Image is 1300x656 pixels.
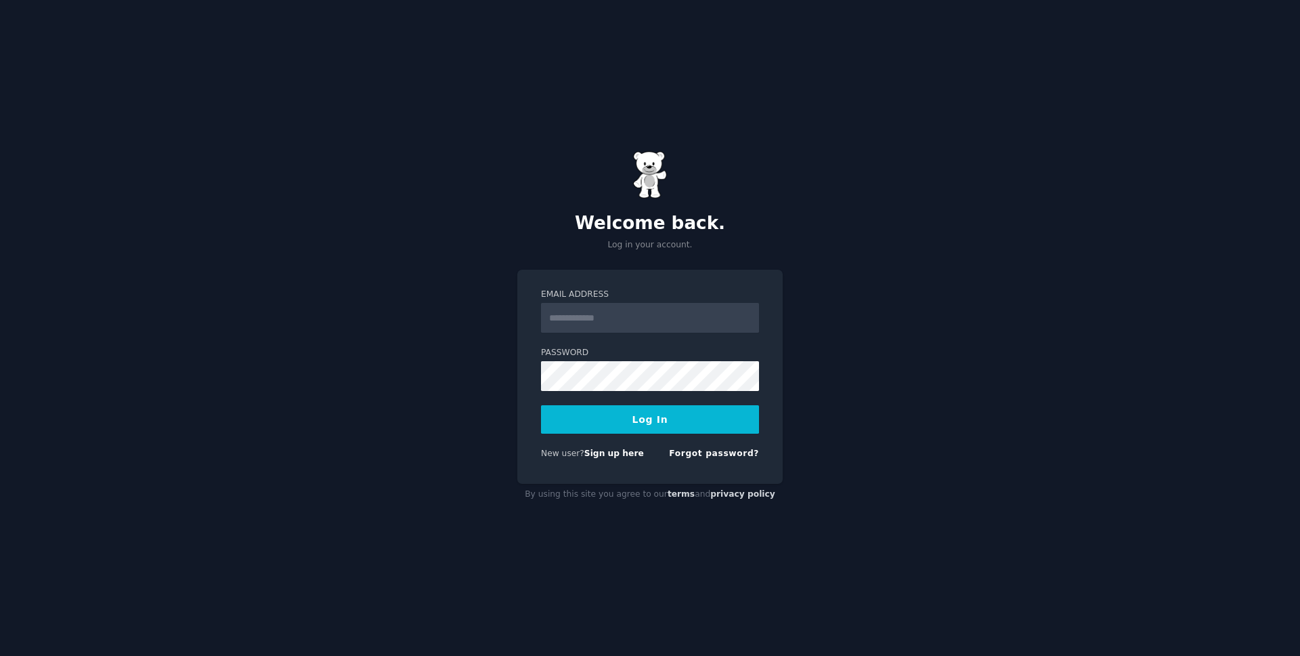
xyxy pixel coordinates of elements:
span: New user? [541,449,584,458]
a: terms [668,489,695,499]
button: Log In [541,405,759,434]
img: Gummy Bear [633,151,667,199]
a: Sign up here [584,449,644,458]
div: By using this site you agree to our and [517,484,783,506]
a: privacy policy [710,489,775,499]
label: Email Address [541,289,759,301]
label: Password [541,347,759,359]
p: Log in your account. [517,239,783,251]
a: Forgot password? [669,449,759,458]
h2: Welcome back. [517,213,783,234]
